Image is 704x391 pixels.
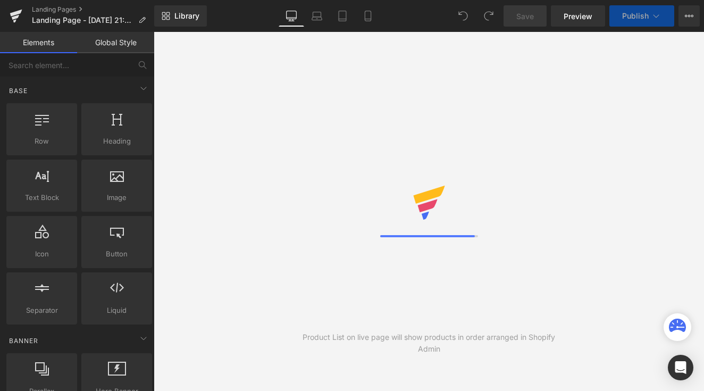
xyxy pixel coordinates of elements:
[154,5,207,27] a: New Library
[8,336,39,346] span: Banner
[85,305,149,316] span: Liquid
[32,16,134,24] span: Landing Page - [DATE] 21:44:28
[85,136,149,147] span: Heading
[355,5,381,27] a: Mobile
[32,5,154,14] a: Landing Pages
[478,5,499,27] button: Redo
[304,5,330,27] a: Laptop
[10,305,74,316] span: Separator
[85,192,149,203] span: Image
[10,248,74,260] span: Icon
[551,5,605,27] a: Preview
[8,86,29,96] span: Base
[85,248,149,260] span: Button
[279,5,304,27] a: Desktop
[564,11,592,22] span: Preview
[622,12,649,20] span: Publish
[609,5,674,27] button: Publish
[330,5,355,27] a: Tablet
[77,32,154,53] a: Global Style
[678,5,700,27] button: More
[291,331,567,355] div: Product List on live page will show products in order arranged in Shopify Admin
[516,11,534,22] span: Save
[452,5,474,27] button: Undo
[668,355,693,380] div: Open Intercom Messenger
[10,192,74,203] span: Text Block
[10,136,74,147] span: Row
[174,11,199,21] span: Library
